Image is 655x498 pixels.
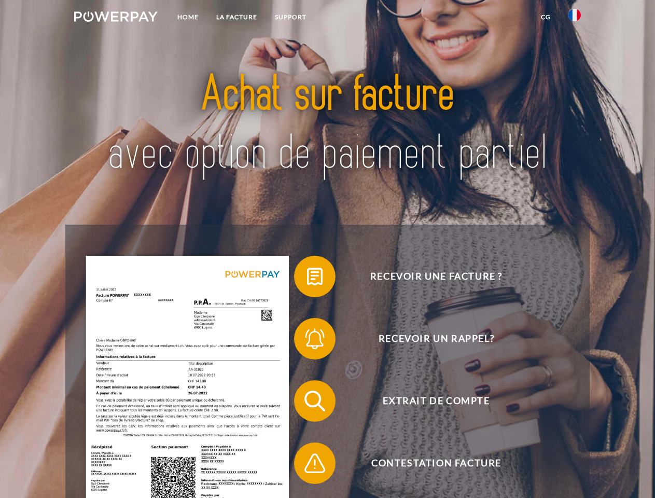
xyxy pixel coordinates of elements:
[302,450,328,476] img: qb_warning.svg
[532,8,560,26] a: CG
[294,442,564,484] button: Contestation Facture
[309,318,563,359] span: Recevoir un rappel?
[309,256,563,297] span: Recevoir une facture ?
[74,11,158,22] img: logo-powerpay-white.svg
[568,9,581,21] img: fr
[294,318,564,359] button: Recevoir un rappel?
[294,256,564,297] button: Recevoir une facture ?
[309,442,563,484] span: Contestation Facture
[266,8,315,26] a: Support
[302,326,328,352] img: qb_bell.svg
[294,380,564,422] button: Extrait de compte
[207,8,266,26] a: LA FACTURE
[309,380,563,422] span: Extrait de compte
[169,8,207,26] a: Home
[99,50,556,199] img: title-powerpay_fr.svg
[302,264,328,289] img: qb_bill.svg
[302,388,328,414] img: qb_search.svg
